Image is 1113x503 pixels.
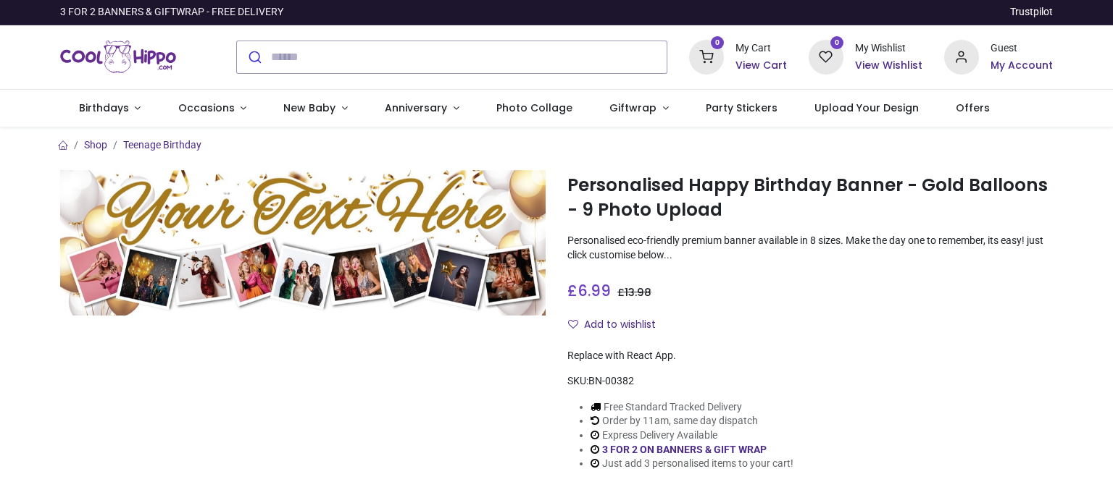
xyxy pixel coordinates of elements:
[60,170,546,316] img: Personalised Happy Birthday Banner - Gold Balloons - 9 Photo Upload
[567,374,1053,389] div: SKU:
[567,234,1053,262] p: Personalised eco-friendly premium banner available in 8 sizes. Make the day one to remember, its ...
[609,101,656,115] span: Giftwrap
[366,90,478,127] a: Anniversary
[735,59,787,73] a: View Cart
[496,101,572,115] span: Photo Collage
[735,41,787,56] div: My Cart
[602,444,767,455] a: 3 FOR 2 ON BANNERS & GIFT WRAP
[123,139,201,151] a: Teenage Birthday
[617,285,651,300] span: £
[567,313,668,337] button: Add to wishlistAdd to wishlist
[283,101,335,115] span: New Baby
[706,101,778,115] span: Party Stickers
[1010,5,1053,20] a: Trustpilot
[591,457,793,471] li: Just add 3 personalised items to your cart!
[711,36,725,50] sup: 0
[591,428,793,443] li: Express Delivery Available
[689,50,724,62] a: 0
[84,139,107,151] a: Shop
[830,36,844,50] sup: 0
[567,349,1053,363] div: Replace with React App.
[159,90,265,127] a: Occasions
[578,280,611,301] span: 6.99
[568,319,578,329] i: Add to wishlist
[60,5,283,20] div: 3 FOR 2 BANNERS & GIFTWRAP - FREE DELIVERY
[991,41,1053,56] div: Guest
[855,59,922,73] a: View Wishlist
[814,101,919,115] span: Upload Your Design
[265,90,367,127] a: New Baby
[567,280,611,301] span: £
[385,101,447,115] span: Anniversary
[591,400,793,415] li: Free Standard Tracked Delivery
[237,41,271,73] button: Submit
[79,101,129,115] span: Birthdays
[625,285,651,300] span: 13.98
[60,90,159,127] a: Birthdays
[956,101,990,115] span: Offers
[591,90,687,127] a: Giftwrap
[991,59,1053,73] a: My Account
[855,41,922,56] div: My Wishlist
[178,101,235,115] span: Occasions
[60,37,176,77] img: Cool Hippo
[588,375,634,386] span: BN-00382
[567,173,1053,223] h1: Personalised Happy Birthday Banner - Gold Balloons - 9 Photo Upload
[591,414,793,428] li: Order by 11am, same day dispatch
[60,37,176,77] a: Logo of Cool Hippo
[809,50,843,62] a: 0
